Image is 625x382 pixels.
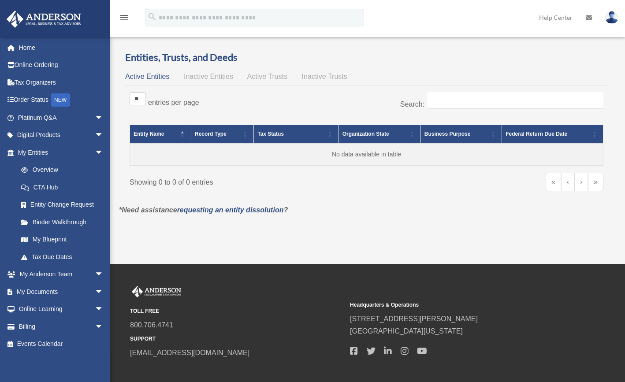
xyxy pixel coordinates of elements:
span: Inactive Entities [184,73,233,80]
a: [GEOGRAPHIC_DATA][US_STATE] [350,327,463,335]
img: Anderson Advisors Platinum Portal [4,11,84,28]
label: entries per page [148,99,199,106]
th: Entity Name: Activate to invert sorting [130,125,191,143]
label: Search: [400,100,424,108]
div: Showing 0 to 0 of 0 entries [130,173,360,189]
a: 800.706.4741 [130,321,173,329]
i: search [147,12,157,22]
small: TOLL FREE [130,307,344,316]
th: Record Type: Activate to sort [191,125,254,143]
a: Online Learningarrow_drop_down [6,300,117,318]
a: My Blueprint [12,231,112,248]
small: SUPPORT [130,334,344,344]
span: Organization State [342,131,389,137]
a: requesting an entity dissolution [177,206,284,214]
span: Federal Return Due Date [506,131,567,137]
th: Business Purpose: Activate to sort [420,125,502,143]
a: Overview [12,161,108,179]
a: [EMAIL_ADDRESS][DOMAIN_NAME] [130,349,249,356]
a: Home [6,39,117,56]
a: Previous [561,173,575,191]
a: Platinum Q&Aarrow_drop_down [6,109,117,126]
a: CTA Hub [12,178,112,196]
a: Events Calendar [6,335,117,353]
span: Active Trusts [247,73,288,80]
span: arrow_drop_down [95,109,112,127]
a: My Anderson Teamarrow_drop_down [6,266,117,283]
span: arrow_drop_down [95,318,112,336]
a: My Documentsarrow_drop_down [6,283,117,300]
i: menu [119,12,130,23]
a: Online Ordering [6,56,117,74]
a: Order StatusNEW [6,91,117,109]
img: Anderson Advisors Platinum Portal [130,286,183,297]
a: menu [119,15,130,23]
a: Tax Organizers [6,74,117,91]
a: Next [574,173,588,191]
td: No data available in table [130,143,603,165]
th: Organization State: Activate to sort [339,125,420,143]
h3: Entities, Trusts, and Deeds [125,51,608,64]
em: *Need assistance ? [119,206,288,214]
a: Digital Productsarrow_drop_down [6,126,117,144]
span: arrow_drop_down [95,300,112,319]
span: arrow_drop_down [95,283,112,301]
span: Business Purpose [424,131,471,137]
th: Federal Return Due Date: Activate to sort [502,125,603,143]
span: arrow_drop_down [95,266,112,284]
div: NEW [51,93,70,107]
a: Entity Change Request [12,196,112,214]
span: Tax Status [257,131,284,137]
th: Tax Status: Activate to sort [254,125,339,143]
a: Billingarrow_drop_down [6,318,117,335]
span: arrow_drop_down [95,126,112,145]
a: Last [588,173,603,191]
span: Active Entities [125,73,169,80]
small: Headquarters & Operations [350,300,564,310]
a: First [546,173,561,191]
a: Binder Walkthrough [12,213,112,231]
a: My Entitiesarrow_drop_down [6,144,112,161]
span: arrow_drop_down [95,144,112,162]
span: Entity Name [134,131,164,137]
a: [STREET_ADDRESS][PERSON_NAME] [350,315,478,323]
a: Tax Due Dates [12,248,112,266]
img: User Pic [605,11,618,24]
span: Record Type [195,131,227,137]
span: Inactive Trusts [302,73,347,80]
